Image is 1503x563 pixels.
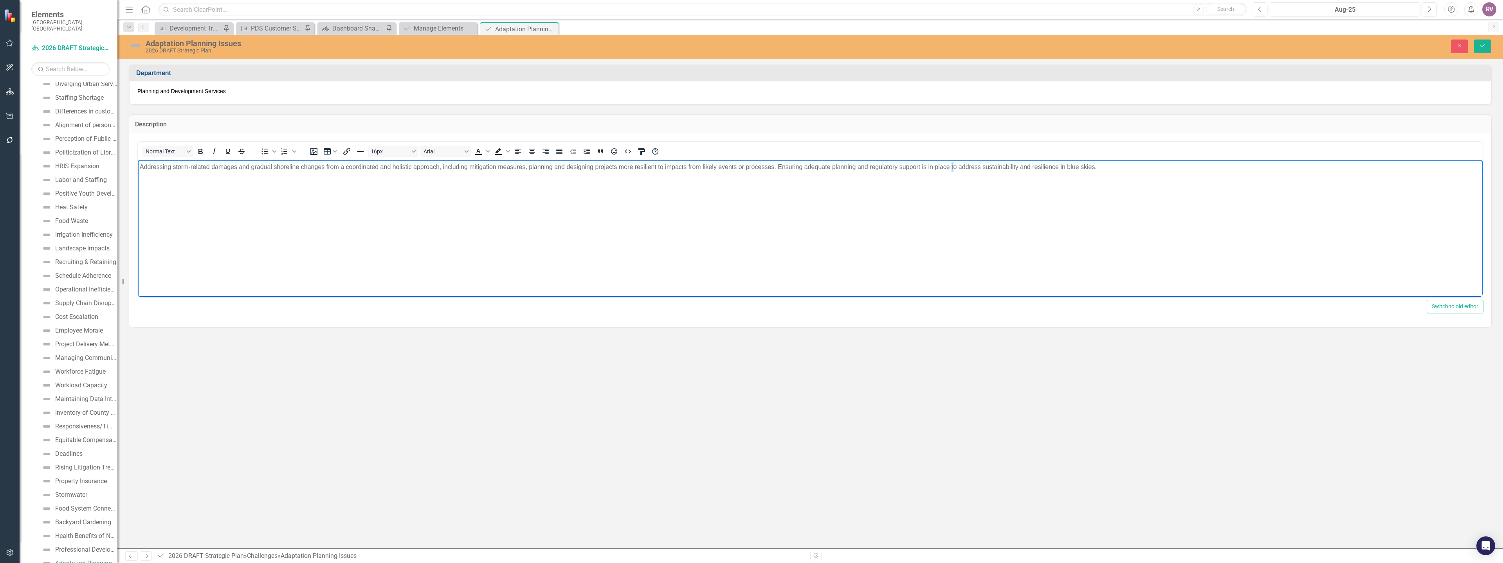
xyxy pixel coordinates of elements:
a: Staffing Shortage [40,92,104,104]
a: Equitable Compensation [40,434,117,446]
a: Cost Escalation [40,311,98,323]
a: Property Insurance [40,475,107,487]
button: Align left [512,146,525,157]
img: Not Defined [42,271,51,281]
button: Increase indent [580,146,593,157]
a: Alignment of personnel needs and adjustment for efficiencies [40,119,117,131]
a: Food Waste [40,215,88,227]
div: Staffing Shortage [55,94,104,101]
div: Rising Litigation Trends in Property and Casualty Claims [55,464,117,471]
div: Adaptation Planning Issues [495,24,557,34]
img: Not Defined [42,408,51,417]
img: Not Defined [42,463,51,472]
img: Not Defined [42,435,51,445]
img: ClearPoint Strategy [4,9,18,23]
a: PDS Customer Service (Copy) w/ Accela [238,23,303,33]
img: Not Defined [42,257,51,267]
div: Recruiting & Retaining [55,259,116,266]
img: Not Defined [42,203,51,212]
div: Labor and Staffing [55,176,107,183]
div: Health Benefits of Nature [55,532,117,540]
div: Food System Connections and Localization [55,505,117,512]
div: Adaptation Planning Issues [281,552,357,559]
a: Maintaining Data Integrity [40,393,117,405]
h3: Description [135,121,1485,128]
div: Open Intercom Messenger [1476,536,1495,555]
img: Not Defined [42,477,51,486]
a: Rising Litigation Trends in Property and Casualty Claims [40,461,117,474]
img: Not Defined [42,244,51,253]
div: Dashboard Snapshot [332,23,384,33]
div: Deadlines [55,450,83,457]
h3: Department [136,70,1487,77]
div: Operational Inefficiencies [55,286,117,293]
button: Table [321,146,340,157]
div: Workforce Fatigue [55,368,106,375]
a: Perception of Public Transit [40,133,117,145]
a: 2026 DRAFT Strategic Plan [168,552,244,559]
button: Align right [539,146,552,157]
img: Not Defined [42,449,51,459]
button: RV [1482,2,1496,16]
a: Heat Safety [40,201,88,214]
img: Not Defined [42,134,51,144]
div: Stormwater [55,491,87,498]
a: Managing Community Expectations [40,352,117,364]
div: Responsiveness/Timeliness [55,423,117,430]
a: Positive Youth Development and Education [40,187,117,200]
div: Supply Chain Disruptions [55,300,117,307]
button: Decrease indent [566,146,580,157]
button: Bold [194,146,207,157]
div: Irrigation Inefficiency [55,231,113,238]
div: Manage Elements [414,23,475,33]
div: Numbered list [278,146,297,157]
a: Schedule Adherence [40,270,111,282]
img: Not Defined [42,381,51,390]
img: Not Defined [42,121,51,130]
a: Deadlines [40,448,83,460]
img: Not Defined [42,531,51,541]
div: HRIS Expansion [55,163,99,170]
div: Maintaining Data Integrity [55,396,117,403]
a: Differences in customer service standards (311/department call centers) [40,105,117,118]
button: Font Arial [420,146,471,157]
iframe: Rich Text Area [138,160,1483,297]
a: Inventory of County Laptops and "Attractive Items" [40,407,117,419]
a: Recruiting & Retaining [40,256,116,268]
img: Not Defined [129,40,142,52]
button: Underline [221,146,234,157]
button: Horizontal line [354,146,367,157]
div: Politicization of Libraries and Cultural Resource Institutions [55,149,117,156]
img: Not Defined [42,312,51,322]
button: Switch to old editor [1427,300,1483,313]
img: Not Defined [42,216,51,226]
div: Text color Black [472,146,491,157]
img: Not Defined [42,285,51,294]
img: Not Defined [42,79,51,89]
img: Not Defined [42,299,51,308]
div: Project Delivery Methods [55,341,117,348]
a: Development Trends [157,23,221,33]
div: Bullet list [258,146,278,157]
a: Employee Morale [40,324,103,337]
a: Food System Connections and Localization [40,502,117,515]
button: Italic [207,146,221,157]
a: Health Benefits of Nature [40,530,117,542]
img: Not Defined [42,340,51,349]
img: Not Defined [42,422,51,431]
div: Development Trends [169,23,221,33]
small: [GEOGRAPHIC_DATA], [GEOGRAPHIC_DATA] [31,19,110,32]
span: 16px [371,148,409,155]
div: Employee Morale [55,327,103,334]
a: Supply Chain Disruptions [40,297,117,309]
div: Food Waste [55,218,88,225]
img: Not Defined [42,148,51,157]
div: Alignment of personnel needs and adjustment for efficiencies [55,122,117,129]
div: Adaptation Planning Issues [146,39,910,48]
div: Schedule Adherence [55,272,111,279]
a: Project Delivery Methods [40,338,117,351]
div: Background color Black [492,146,511,157]
button: Strikethrough [235,146,248,157]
